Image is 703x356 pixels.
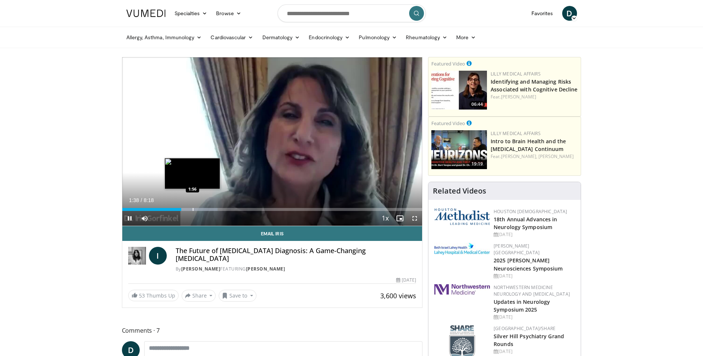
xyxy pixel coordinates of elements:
a: 18th Annual Advances in Neurology Symposium [494,216,557,231]
a: 06:44 [431,71,487,110]
h4: Related Videos [433,187,486,195]
a: Updates in Neurology Symposium 2025 [494,298,550,313]
img: a80fd508-2012-49d4-b73e-1d4e93549e78.png.150x105_q85_crop-smart_upscale.jpg [431,130,487,169]
a: [PERSON_NAME] [246,266,285,272]
a: [PERSON_NAME] [181,266,220,272]
div: Progress Bar [122,208,422,211]
a: Identifying and Managing Risks Associated with Cognitive Decline [491,78,577,93]
img: fc5f84e2-5eb7-4c65-9fa9-08971b8c96b8.jpg.150x105_q85_crop-smart_upscale.jpg [431,71,487,110]
h4: The Future of [MEDICAL_DATA] Diagnosis: A Game-Changing [MEDICAL_DATA] [176,247,417,263]
a: Dermatology [258,30,305,45]
a: Cardiovascular [206,30,258,45]
a: I [149,247,167,265]
button: Mute [137,211,152,226]
a: [PERSON_NAME] [501,94,536,100]
button: Save to [219,290,256,302]
a: Rheumatology [401,30,452,45]
span: Comments 7 [122,326,423,335]
img: VuMedi Logo [126,10,166,17]
a: More [452,30,480,45]
button: Playback Rate [378,211,392,226]
span: 8:18 [144,197,154,203]
a: Houston [DEMOGRAPHIC_DATA] [494,208,567,215]
input: Search topics, interventions [278,4,426,22]
img: image.jpeg [165,158,220,189]
span: 3,600 views [380,291,416,300]
img: 2a462fb6-9365-492a-ac79-3166a6f924d8.png.150x105_q85_autocrop_double_scale_upscale_version-0.2.jpg [434,284,490,295]
div: [DATE] [494,348,575,355]
a: [PERSON_NAME][GEOGRAPHIC_DATA] [494,243,540,256]
button: Enable picture-in-picture mode [392,211,407,226]
video-js: Video Player [122,57,422,226]
button: Pause [122,211,137,226]
img: Dr. Iris Gorfinkel [128,247,146,265]
a: Lilly Medical Affairs [491,130,541,137]
small: Featured Video [431,60,465,67]
div: Feat. [491,153,578,160]
a: [GEOGRAPHIC_DATA]/SHARE [494,325,556,332]
span: 19:19 [469,161,485,167]
div: [DATE] [494,273,575,279]
a: Northwestern Medicine Neurology and [MEDICAL_DATA] [494,284,570,297]
a: Browse [212,6,246,21]
span: 53 [139,292,145,299]
a: Silver Hill Psychiatry Grand Rounds [494,333,564,347]
a: [PERSON_NAME], [501,153,537,159]
button: Fullscreen [407,211,422,226]
a: D [562,6,577,21]
a: 2025 [PERSON_NAME] Neurosciences Symposium [494,257,563,272]
span: / [141,197,142,203]
div: By FEATURING [176,266,417,272]
a: [PERSON_NAME] [538,153,574,159]
a: Endocrinology [304,30,354,45]
button: Share [182,290,216,302]
a: Allergy, Asthma, Immunology [122,30,206,45]
a: Specialties [170,6,212,21]
a: Email Iris [122,226,422,241]
div: Feat. [491,94,578,100]
img: e7977282-282c-4444-820d-7cc2733560fd.jpg.150x105_q85_autocrop_double_scale_upscale_version-0.2.jpg [434,243,490,255]
img: 5e4488cc-e109-4a4e-9fd9-73bb9237ee91.png.150x105_q85_autocrop_double_scale_upscale_version-0.2.png [434,208,490,225]
span: 1:38 [129,197,139,203]
a: 53 Thumbs Up [128,290,179,301]
a: 19:19 [431,130,487,169]
a: Intro to Brain Health and the [MEDICAL_DATA] Continuum [491,138,566,152]
span: 06:44 [469,101,485,108]
a: Pulmonology [354,30,401,45]
div: [DATE] [494,231,575,238]
a: Favorites [527,6,558,21]
small: Featured Video [431,120,465,127]
a: Lilly Medical Affairs [491,71,541,77]
div: [DATE] [494,314,575,320]
div: [DATE] [396,277,416,283]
